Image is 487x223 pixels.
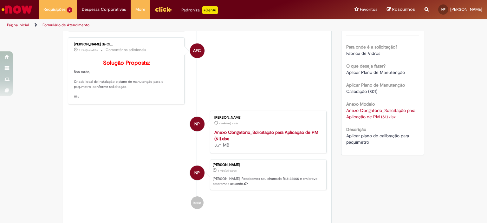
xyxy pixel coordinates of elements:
span: 2 [67,7,72,13]
span: AFC [193,43,201,58]
time: 03/06/2025 11:45:34 [218,169,237,173]
a: Formulário de Atendimento [42,23,89,28]
small: Comentários adicionais [106,47,146,53]
span: Requisições [43,6,66,13]
p: Boa tarde, Criado local de instalação e plano de manutenção para o paqumetro, conforme solicitaçã... [74,60,179,99]
div: Alecsander Filadelpho Coutinho de Oliveira [190,43,205,58]
img: ServiceNow [1,3,33,16]
span: [PERSON_NAME] [450,7,482,12]
span: Despesas Corporativas [82,6,126,13]
div: [PERSON_NAME] [214,116,320,120]
span: Fábrica de Vidros [346,50,380,56]
ul: Trilhas de página [5,19,320,31]
span: Aplicar Plano de Manutenção [346,69,405,75]
a: Rascunhos [387,7,415,13]
span: Rascunhos [392,6,415,12]
li: Nathalya Fernandes Da Costa Porto [68,160,327,190]
div: Nathalya Fernandes Da Costa Porto [190,166,205,180]
div: [PERSON_NAME] de Ol... [74,43,179,46]
span: Favoritos [360,6,377,13]
span: NP [441,7,445,11]
span: Calibração (801) [346,89,377,94]
p: [PERSON_NAME]! Recebemos seu chamado R13122555 e em breve estaremos atuando. [213,176,323,186]
b: Anexo Modelo [346,101,375,107]
b: Solução Proposta: [103,59,150,67]
a: Anexo Obrigatório_Solicitação para Aplicação de PM (61).xlsx [214,129,318,141]
b: O que deseja fazer? [346,63,386,69]
img: click_logo_yellow_360x200.png [155,4,172,14]
div: Padroniza [181,6,218,14]
span: 4 mês(es) atrás [218,169,237,173]
b: Aplicar Plano de Manutenção [346,82,405,88]
time: 03/06/2025 11:44:55 [219,121,238,125]
b: Descrição [346,127,366,132]
a: Página inicial [7,23,29,28]
div: 3.71 MB [214,129,320,148]
span: NP [194,116,200,132]
p: +GenAi [202,6,218,14]
span: More [135,6,145,13]
a: Download de Anexo Obrigatório_Solicitação para Aplicação de PM (61).xlsx [346,108,417,120]
div: [PERSON_NAME] [213,163,323,167]
span: 4 mês(es) atrás [219,121,238,125]
div: Nathalya Fernandes Da Costa Porto [190,117,205,131]
b: Para onde é a solicitação? [346,44,397,50]
span: 2 mês(es) atrás [79,48,98,52]
time: 16/07/2025 15:54:55 [79,48,98,52]
span: Aplicar plano de calibração para paquímetro [346,133,410,145]
span: NP [194,165,200,180]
